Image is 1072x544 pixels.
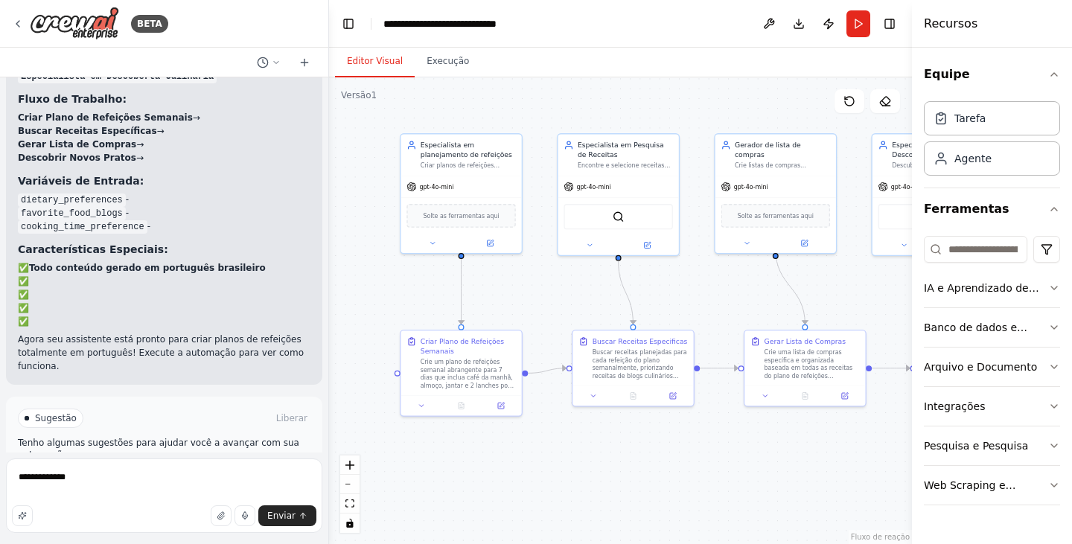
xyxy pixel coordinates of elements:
font: → [157,126,165,136]
font: Crie um plano de refeições semanal abrangente para 7 dias que inclua café da manhã, almoço, janta... [421,359,514,515]
button: Nenhuma saída disponível [784,390,826,402]
font: Sugestão [35,413,77,423]
font: Variáveis ​​de Entrada: [18,175,144,187]
button: Abrir no painel lateral [828,390,861,402]
font: → [193,112,200,123]
button: Abrir no painel lateral [484,400,517,412]
font: Gerador de lista de compras [735,141,801,159]
font: Gerar Lista de Compras [765,338,846,346]
font: Descobrir Novos Pratos [18,153,136,163]
font: Especialista em Pesquisa de Receitas [578,141,664,159]
font: Arquivo e Documento [924,361,1037,373]
font: Solte as ferramentas aqui [423,212,499,219]
font: - [126,194,129,205]
button: Arquivo e Documento [924,348,1060,386]
button: Banco de dados e dados [924,308,1060,347]
font: Recursos [924,16,977,31]
img: SerperDevTool [613,211,625,223]
font: Equipe [924,67,970,81]
button: Nenhuma saída disponível [441,400,482,412]
font: Banco de dados e dados [924,321,1027,348]
font: Criar planos de refeições semanais personalizados que sejam alinhados com as preferências aliment... [421,162,512,255]
font: gpt-4o-mini [734,183,768,190]
button: Abrir no painel lateral [656,390,689,402]
font: gpt-4o-mini [419,183,453,190]
font: gpt-4o-mini [891,183,925,190]
div: Gerar Lista de ComprasCrie uma lista de compras específica e organizada baseada em todas as recei... [744,330,867,407]
button: Ocultar barra lateral direita [879,13,900,34]
button: Integrações [924,387,1060,426]
div: Controles do React Flow [340,455,360,533]
font: Crie uma lista de compras específica e organizada baseada em todas as receitas do plano de refeiç... [765,349,858,513]
button: Clique para falar sobre sua ideia de automação [234,505,255,526]
code: cooking_time_preference [18,220,147,234]
div: Ferramentas [924,230,1060,517]
div: Gerador de lista de comprasCrie listas de compras abrangentes e organizadas com base no plano de ... [714,133,837,254]
code: dietary_preferences [18,193,126,207]
button: Carregar arquivos [211,505,232,526]
font: Tenho algumas sugestões para ajudar você a avançar com sua automação. [18,438,299,460]
font: BETA [137,19,162,29]
code: favorite_food_blogs [18,207,126,220]
g: Edge from 3444a005-cca5-4552-9e69-273230fe2e92 to 522b325a-d2fc-4703-b9ee-43ff67c3b8d5 [613,261,638,324]
font: Integrações [924,400,986,412]
button: Liberar [273,411,310,426]
button: ampliar [340,455,360,475]
font: Execução [427,56,469,66]
font: → [136,153,144,163]
button: IA e Aprendizado de Máquina [924,269,1060,307]
font: Todo conteúdo gerado em português brasileiro [29,263,266,273]
font: ✅ [18,316,29,327]
font: IA e Aprendizado de Máquina [924,282,1039,309]
font: Criar Plano de Refeições Semanais [18,112,193,123]
img: Logotipo [30,7,119,40]
font: Versão [341,90,371,100]
font: Pesquisa e Pesquisa [924,440,1028,452]
font: Ferramentas [924,202,1009,216]
font: Descubra e recomende novos pratos, culinárias e técnicas de culinária que estejam de acordo com a... [892,162,987,240]
font: ✅ [18,289,29,300]
button: Ocultar barra lateral esquerda [338,13,359,34]
a: Atribuição do React Flow [851,533,910,541]
font: Características Especiais: [18,243,168,255]
font: Agora seu assistente está pronto para criar planos de refeições totalmente em português! Execute ... [18,334,304,371]
font: Especialista em Descoberta Culinária [892,141,964,159]
font: gpt-4o-mini [577,183,611,190]
font: Buscar Receitas Especificas [593,338,688,346]
font: Especialista em planejamento de refeições [421,141,512,159]
div: Especialista em Pesquisa de ReceitasEncontre e selecione receitas de alta qualidade de blogs culi... [557,133,680,256]
font: Editor Visual [347,56,403,66]
nav: migalhas de pão [383,16,534,31]
button: diminuir o zoom [340,475,360,494]
div: Buscar Receitas EspecificasBuscar receitas planejadas para cada refeição do plano semanalmente, p... [572,330,695,407]
div: Equipe [924,95,1060,188]
font: 1 [371,90,377,100]
button: Abrir no painel lateral [462,237,518,249]
font: Buscar receitas planejadas para cada refeição do plano semanalmente, priorizando receitas de blog... [593,349,687,521]
g: Edge from f6fad176-b694-4a00-8afc-c1f403ddcded to 7f53dd16-db9d-4945-bd72-32e662340507 [770,249,810,324]
font: Fluxo de Trabalho: [18,93,127,105]
font: Gerar Lista de Compras [18,139,136,150]
button: Equipe [924,54,1060,95]
button: Abrir no painel lateral [619,240,675,252]
g: Edge from a5c7ba0e-b4cc-4197-9c37-fbdfaa2c6363 to 522b325a-d2fc-4703-b9ee-43ff67c3b8d5 [528,363,566,378]
font: → [136,139,144,150]
div: Especialista em planejamento de refeiçõesCriar planos de refeições semanais personalizados que se... [400,133,523,254]
font: ✅ [18,276,29,287]
button: Web Scraping e Navegação [924,466,1060,505]
font: Liberar [276,413,307,423]
button: Melhore este prompt [12,505,33,526]
font: ✅ [18,263,29,273]
font: Solte as ferramentas aqui [738,212,814,219]
button: vista de ajuste [340,494,360,513]
font: Encontre e selecione receitas de alta qualidade de blogs culinários favoritos ({favorite_food_blo... [578,162,670,263]
font: - [147,221,150,231]
font: Enviar [267,511,296,521]
g: Edge from 7f53dd16-db9d-4945-bd72-32e662340507 to c6f5c933-93ed-461f-8a34-2cfece4b735e [872,363,910,373]
g: Edge from 522b325a-d2fc-4703-b9ee-43ff67c3b8d5 to 7f53dd16-db9d-4945-bd72-32e662340507 [700,363,738,373]
button: Ferramentas [924,188,1060,230]
font: - [126,208,129,218]
font: Tarefa [954,112,986,124]
button: Enviar [258,505,316,526]
div: Criar Plano de Refeições SemanaisCrie um plano de refeições semanal abrangente para 7 dias que in... [400,330,523,417]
